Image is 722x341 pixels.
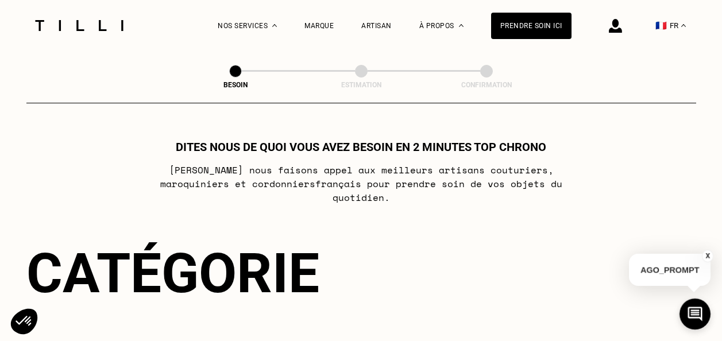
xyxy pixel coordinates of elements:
img: icône connexion [609,19,622,33]
a: Marque [304,22,334,30]
a: Prendre soin ici [491,13,572,39]
img: Logo du service de couturière Tilli [31,20,128,31]
button: X [702,250,713,262]
div: Besoin [178,81,293,89]
p: AGO_PROMPT [629,254,711,286]
a: Artisan [361,22,392,30]
span: 🇫🇷 [655,20,667,31]
div: Estimation [304,81,419,89]
img: Menu déroulant à propos [459,24,464,27]
p: [PERSON_NAME] nous faisons appel aux meilleurs artisans couturiers , maroquiniers et cordonniers ... [133,163,589,204]
h1: Dites nous de quoi vous avez besoin en 2 minutes top chrono [176,140,546,154]
div: Catégorie [26,241,696,305]
img: Menu déroulant [272,24,277,27]
img: menu déroulant [681,24,686,27]
div: Confirmation [429,81,544,89]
